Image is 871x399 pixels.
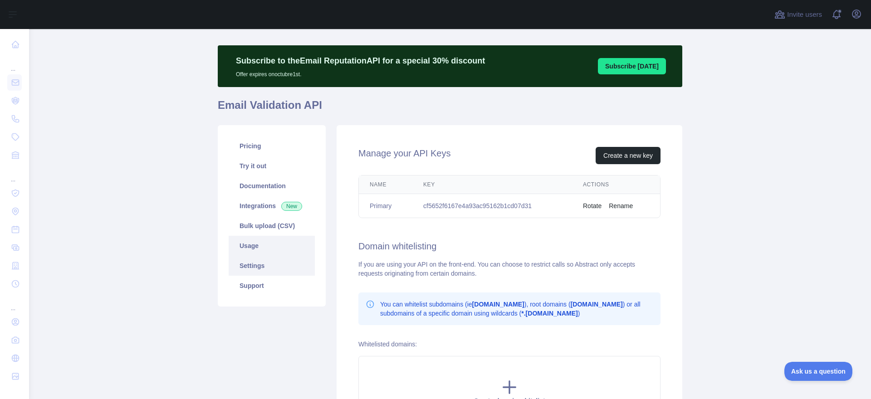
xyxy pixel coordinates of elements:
[521,310,577,317] b: *.[DOMAIN_NAME]
[229,256,315,276] a: Settings
[609,201,633,210] button: Rename
[7,294,22,312] div: ...
[229,216,315,236] a: Bulk upload (CSV)
[236,54,485,67] p: Subscribe to the Email Reputation API for a special 30 % discount
[281,202,302,211] span: New
[784,362,853,381] iframe: Toggle Customer Support
[472,301,524,308] b: [DOMAIN_NAME]
[218,98,682,120] h1: Email Validation API
[571,301,623,308] b: [DOMAIN_NAME]
[229,176,315,196] a: Documentation
[229,276,315,296] a: Support
[229,196,315,216] a: Integrations New
[358,341,417,348] label: Whitelisted domains:
[583,201,602,210] button: Rotate
[7,54,22,73] div: ...
[359,194,412,218] td: Primary
[596,147,661,164] button: Create a new key
[358,240,661,253] h2: Domain whitelisting
[229,236,315,256] a: Usage
[229,136,315,156] a: Pricing
[359,175,412,194] th: Name
[236,67,485,78] p: Offer expires on octubre 1st.
[358,260,661,278] div: If you are using your API on the front-end. You can choose to restrict calls so Abstract only acc...
[572,175,660,194] th: Actions
[229,156,315,176] a: Try it out
[7,165,22,183] div: ...
[787,10,822,20] span: Invite users
[380,300,653,318] p: You can whitelist subdomains (ie ), root domains ( ) or all subdomains of a specific domain using...
[412,194,572,218] td: cf5652f6167e4a93ac95162b1cd07d31
[412,175,572,194] th: Key
[773,7,824,22] button: Invite users
[598,58,666,74] button: Subscribe [DATE]
[358,147,450,164] h2: Manage your API Keys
